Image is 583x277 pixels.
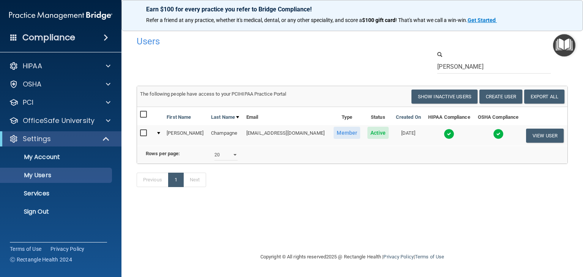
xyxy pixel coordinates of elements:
[167,113,191,122] a: First Name
[474,107,523,125] th: OSHA Compliance
[367,127,389,139] span: Active
[479,90,522,104] button: Create User
[5,172,109,179] p: My Users
[392,125,424,146] td: [DATE]
[9,116,110,125] a: OfficeSafe University
[214,245,491,269] div: Copyright © All rights reserved 2025 @ Rectangle Health | |
[137,173,169,187] a: Previous
[396,113,421,122] a: Created On
[468,17,497,23] a: Get Started
[9,98,110,107] a: PCI
[424,107,474,125] th: HIPAA Compliance
[9,134,110,143] a: Settings
[211,113,239,122] a: Last Name
[23,98,33,107] p: PCI
[23,134,51,143] p: Settings
[23,61,42,71] p: HIPAA
[526,129,564,143] button: View User
[362,17,395,23] strong: $100 gift card
[524,90,564,104] a: Export All
[9,8,112,23] img: PMB logo
[9,80,110,89] a: OSHA
[383,254,413,260] a: Privacy Policy
[243,107,330,125] th: Email
[330,107,364,125] th: Type
[364,107,392,125] th: Status
[437,60,551,74] input: Search
[22,32,75,43] h4: Compliance
[415,254,444,260] a: Terms of Use
[168,173,184,187] a: 1
[468,17,496,23] strong: Get Started
[137,36,383,46] h4: Users
[5,190,109,197] p: Services
[183,173,206,187] a: Next
[334,127,360,139] span: Member
[243,125,330,146] td: [EMAIL_ADDRESS][DOMAIN_NAME]
[208,125,243,146] td: Champagne
[5,153,109,161] p: My Account
[444,129,454,139] img: tick.e7d51cea.svg
[146,17,362,23] span: Refer a friend at any practice, whether it's medical, dental, or any other speciality, and score a
[146,151,180,156] b: Rows per page:
[50,245,85,253] a: Privacy Policy
[23,80,42,89] p: OSHA
[5,208,109,216] p: Sign Out
[10,256,72,263] span: Ⓒ Rectangle Health 2024
[395,17,468,23] span: ! That's what we call a win-win.
[493,129,504,139] img: tick.e7d51cea.svg
[146,6,558,13] p: Earn $100 for every practice you refer to Bridge Compliance!
[9,61,110,71] a: HIPAA
[23,116,95,125] p: OfficeSafe University
[164,125,208,146] td: [PERSON_NAME]
[553,34,575,57] button: Open Resource Center
[140,91,287,97] span: The following people have access to your PCIHIPAA Practice Portal
[411,90,477,104] button: Show Inactive Users
[10,245,41,253] a: Terms of Use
